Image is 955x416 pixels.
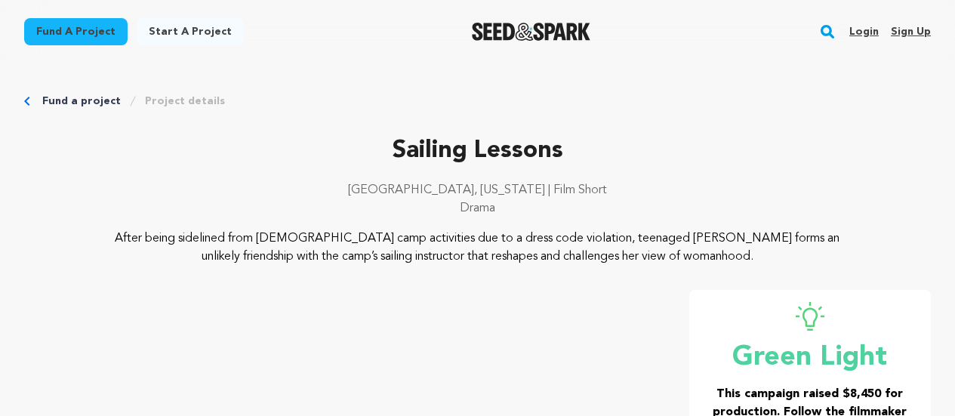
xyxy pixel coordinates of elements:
a: Start a project [137,18,244,45]
p: Green Light [707,343,913,373]
a: Sign up [891,20,931,44]
a: Fund a project [24,18,128,45]
a: Seed&Spark Homepage [472,23,590,41]
a: Fund a project [42,94,121,109]
p: After being sidelined from [DEMOGRAPHIC_DATA] camp activities due to a dress code violation, teen... [115,230,840,266]
p: [GEOGRAPHIC_DATA], [US_STATE] | Film Short [24,181,931,199]
p: Drama [24,199,931,217]
div: Breadcrumb [24,94,931,109]
img: Seed&Spark Logo Dark Mode [472,23,590,41]
a: Login [849,20,879,44]
p: Sailing Lessons [24,133,931,169]
a: Project details [145,94,225,109]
